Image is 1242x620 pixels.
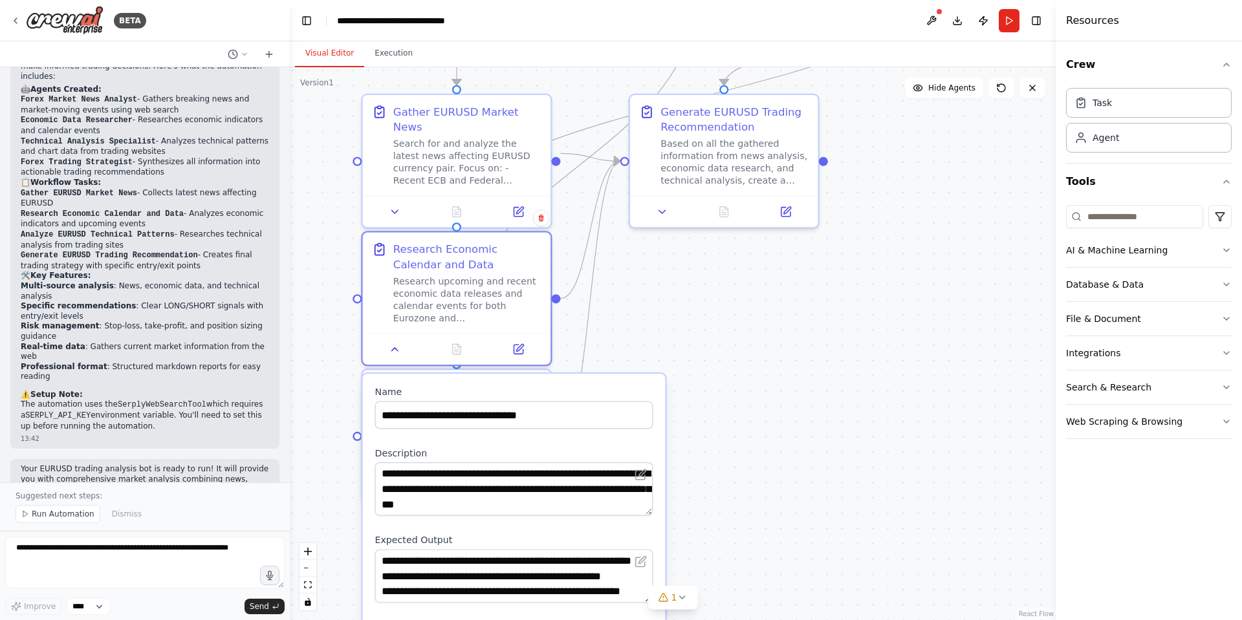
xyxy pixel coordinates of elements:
code: Technical Analysis Specialist [21,137,156,146]
div: Analyze EURUSD Technical PatternsResearch current technical analysis for EURUSD from reputable tr... [361,369,552,504]
g: Edge from 4bf9205c-a1b1-4773-a123-73ebf44061fb to 5ae8b22d-c4ea-448d-bec0-2fc4733d3b31 [561,153,620,306]
strong: Setup Note: [30,390,83,399]
li: - Gathers breaking news and market-moving events using web search [21,94,269,115]
h2: 🛠️ [21,271,269,281]
span: Send [250,601,269,612]
strong: Specific recommendations [21,301,136,310]
code: Generate EURUSD Trading Recommendation [21,251,198,260]
button: Dismiss [105,505,148,523]
button: Hide Agents [905,78,983,98]
code: Forex Market News Analyst [21,95,137,104]
button: Execution [364,40,423,67]
button: Open in side panel [492,340,545,358]
strong: Real-time data [21,342,85,351]
button: Run Automation [16,505,100,523]
span: Dismiss [112,509,142,519]
button: Visual Editor [295,40,364,67]
div: Generate EURUSD Trading Recommendation [660,104,809,134]
h2: 🤖 [21,85,269,95]
button: Click to speak your automation idea [260,566,279,585]
code: Gather EURUSD Market News [21,189,137,198]
g: Edge from 781b5434-87b9-4f74-a861-42e4cb4199b0 to 5ae8b22d-c4ea-448d-bec0-2fc4733d3b31 [561,146,620,169]
li: - Researches technical analysis from trading sites [21,230,269,250]
button: Open in editor [631,552,649,570]
li: : Structured markdown reports for easy reading [21,362,269,382]
span: Run Automation [32,509,94,519]
img: Logo [26,6,103,35]
button: Crew [1066,47,1232,83]
button: Hide right sidebar [1027,12,1045,30]
strong: Key Features: [30,271,91,280]
li: : Stop-loss, take-profit, and position sizing guidance [21,321,269,341]
label: Name [375,386,653,398]
div: Based on all the gathered information from news analysis, economic data research, and technical a... [660,138,809,187]
button: Send [245,599,285,614]
li: - Analyzes economic indicators and upcoming events [21,209,269,230]
button: 1 [648,586,698,610]
button: Tools [1066,164,1232,200]
div: Crew [1066,83,1232,163]
code: Analyze EURUSD Technical Patterns [21,230,175,239]
span: Hide Agents [928,83,975,93]
code: Research Economic Calendar and Data [21,209,184,219]
a: React Flow attribution [1019,610,1054,617]
button: AI & Machine Learning [1066,233,1232,267]
div: Gather EURUSD Market News [393,104,541,134]
h2: ⚠️ [21,390,269,400]
li: - Creates final trading strategy with specific entry/exit points [21,250,269,271]
li: : Clear LONG/SHORT signals with entry/exit levels [21,301,269,321]
div: Tools [1066,200,1232,449]
div: Research Economic Calendar and Data [393,242,541,272]
button: Open in side panel [759,203,812,221]
code: SerplyWebSearchTool [118,400,206,409]
button: Improve [5,598,61,615]
code: SERPLY_API_KEY [25,411,91,420]
button: Hide left sidebar [298,12,316,30]
li: - Researches economic indicators and calendar events [21,115,269,136]
p: Your EURUSD trading analysis bot is ready to run! It will provide you with comprehensive market a... [21,464,269,504]
g: Edge from 051c5eaa-b470-42b2-8ea9-817d47599087 to 5ae8b22d-c4ea-448d-bec0-2fc4733d3b31 [561,153,620,444]
li: - Collects latest news affecting EURUSD [21,188,269,209]
button: File & Document [1066,302,1232,336]
div: Generate EURUSD Trading RecommendationBased on all the gathered information from news analysis, e... [629,94,820,229]
strong: Workflow Tasks: [30,178,101,187]
span: 1 [671,591,677,604]
button: Start a new chat [259,47,279,62]
button: No output available [424,340,489,358]
div: Agent [1093,131,1119,144]
strong: Agents Created: [30,85,102,94]
span: Improve [24,601,56,612]
label: Expected Output [375,534,653,546]
button: No output available [424,203,489,221]
code: Forex Trading Strategist [21,158,133,167]
li: - Synthesizes all information into actionable trading recommendations [21,157,269,178]
button: toggle interactivity [300,593,316,610]
div: Task [1093,96,1112,109]
div: Research upcoming and recent economic data releases and calendar events for both Eurozone and [GE... [393,275,541,325]
code: Economic Data Researcher [21,116,133,125]
button: zoom in [300,543,316,560]
button: Search & Research [1066,370,1232,404]
li: - Analyzes technical patterns and chart data from trading websites [21,136,269,157]
p: Suggested next steps: [16,491,274,501]
button: No output available [692,203,756,221]
strong: Multi-source analysis [21,281,114,290]
div: Search for and analyze the latest news affecting EURUSD currency pair. Focus on: - Recent ECB and... [393,138,541,187]
button: Database & Data [1066,268,1232,301]
label: Description [375,447,653,459]
div: Version 1 [300,78,334,88]
div: BETA [114,13,146,28]
div: Research Economic Calendar and DataResearch upcoming and recent economic data releases and calend... [361,231,552,366]
nav: breadcrumb [337,14,483,27]
h2: 📋 [21,178,269,188]
button: Open in editor [631,465,649,484]
button: fit view [300,577,316,593]
strong: Professional format [21,362,107,371]
button: zoom out [300,560,316,577]
div: Gather EURUSD Market NewsSearch for and analyze the latest news affecting EURUSD currency pair. F... [361,94,552,229]
button: Delete node [533,209,550,226]
li: : Gathers current market information from the web [21,342,269,362]
p: The automation uses the which requires a environment variable. You'll need to set this up before ... [21,400,269,431]
h4: Resources [1066,13,1119,28]
button: Open in side panel [492,203,545,221]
